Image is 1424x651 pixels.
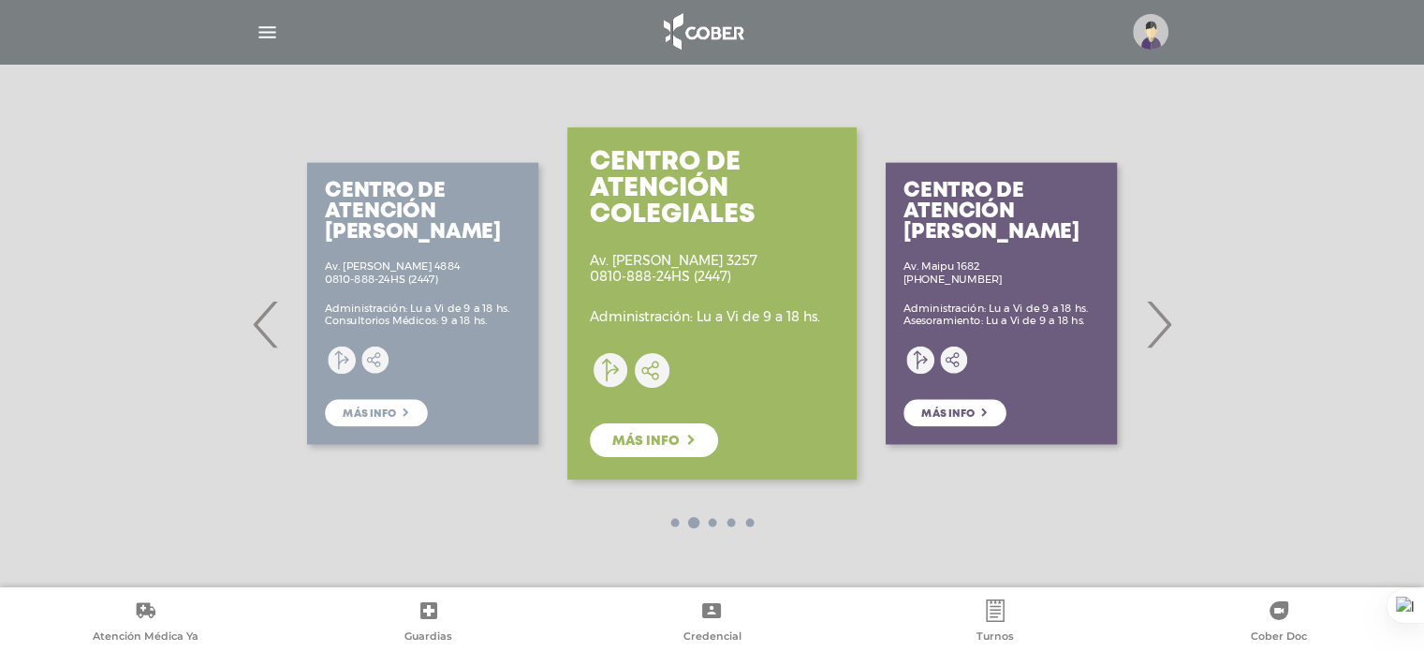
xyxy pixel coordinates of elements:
[1140,274,1177,375] span: Next
[248,274,285,375] span: Previous
[590,253,757,285] p: Av. [PERSON_NAME] 3257 0810-888-24HS (2447)
[570,599,854,647] a: Credencial
[404,629,452,646] span: Guardias
[4,599,287,647] a: Atención Médica Ya
[287,599,571,647] a: Guardias
[854,599,1138,647] a: Turnos
[590,150,834,229] h3: Centro de Atención Colegiales
[1133,14,1168,50] img: profile-placeholder.svg
[653,9,752,54] img: logo_cober_home-white.png
[590,423,718,457] a: Más info
[93,629,198,646] span: Atención Médica Ya
[1137,599,1420,647] a: Cober Doc
[683,629,741,646] span: Credencial
[590,309,820,325] p: Administración: Lu a Vi de 9 a 18 hs.
[1251,629,1307,646] span: Cober Doc
[612,435,680,448] span: Más info
[976,629,1014,646] span: Turnos
[256,21,279,44] img: Cober_menu-lines-white.svg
